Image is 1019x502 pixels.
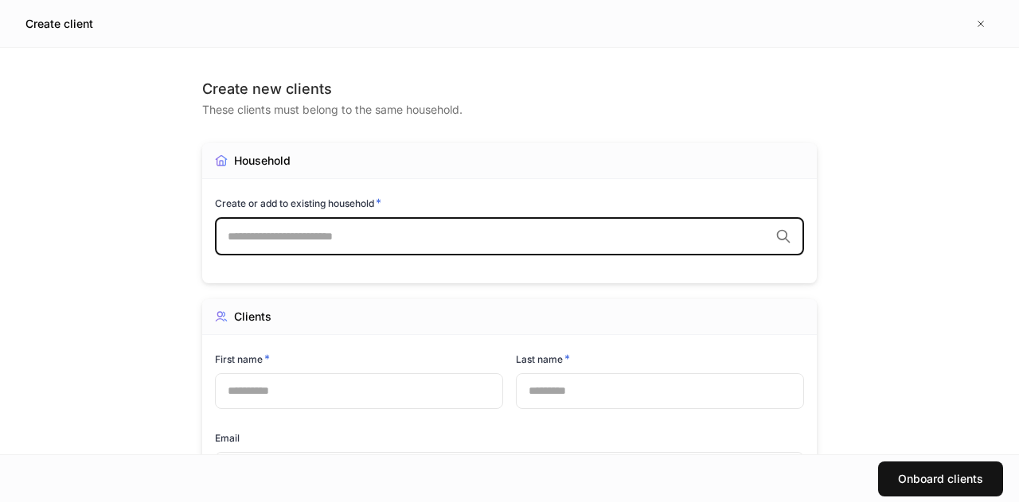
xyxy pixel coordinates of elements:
h6: Email [215,430,240,446]
h5: Create client [25,16,93,32]
h6: First name [215,351,270,367]
div: These clients must belong to the same household. [202,99,817,118]
button: Onboard clients [878,461,1003,496]
div: Onboard clients [898,471,983,487]
div: Household [234,153,291,169]
div: Clients [234,309,271,325]
h6: Create or add to existing household [215,195,381,211]
h6: Last name [516,351,570,367]
div: Create new clients [202,80,817,99]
